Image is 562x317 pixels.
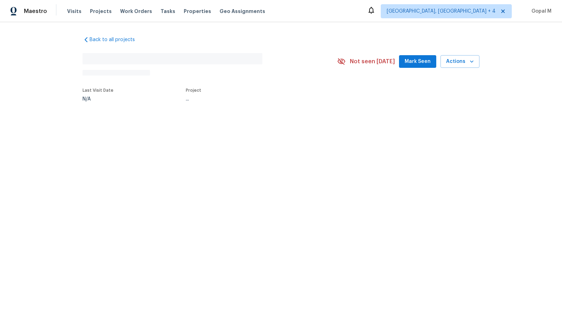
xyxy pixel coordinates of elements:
a: Back to all projects [83,36,150,43]
div: ... [186,97,321,102]
span: Last Visit Date [83,88,113,92]
span: Properties [184,8,211,15]
span: Geo Assignments [220,8,265,15]
span: Not seen [DATE] [350,58,395,65]
button: Actions [440,55,479,68]
span: Projects [90,8,112,15]
div: N/A [83,97,113,102]
span: Project [186,88,201,92]
span: Work Orders [120,8,152,15]
span: Maestro [24,8,47,15]
span: Mark Seen [405,57,431,66]
span: Tasks [161,9,175,14]
span: Actions [446,57,474,66]
button: Mark Seen [399,55,436,68]
span: Gopal M [529,8,551,15]
span: [GEOGRAPHIC_DATA], [GEOGRAPHIC_DATA] + 4 [387,8,496,15]
span: Visits [67,8,81,15]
